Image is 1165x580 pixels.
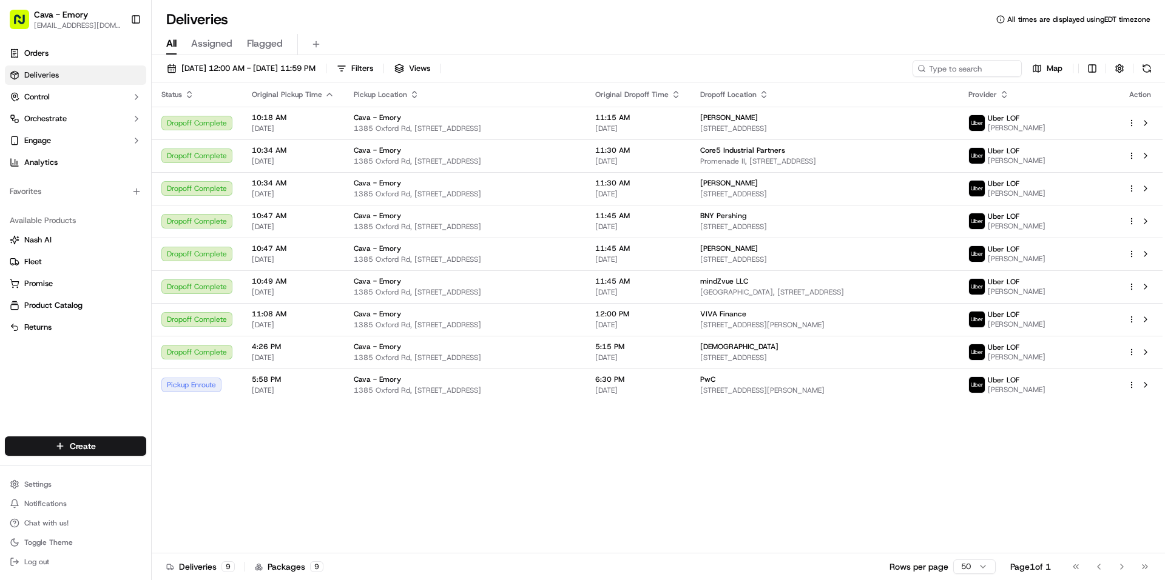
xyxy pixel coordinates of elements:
[354,244,401,253] span: Cava - Emory
[252,255,334,264] span: [DATE]
[5,534,146,551] button: Toggle Theme
[890,561,948,573] p: Rows per page
[968,90,997,99] span: Provider
[24,479,52,489] span: Settings
[969,246,985,262] img: uber-new-logo.jpeg
[700,385,949,395] span: [STREET_ADDRESS][PERSON_NAME]
[161,60,321,77] button: [DATE] 12:00 AM - [DATE] 11:59 PM
[24,300,83,311] span: Product Catalog
[252,276,334,286] span: 10:49 AM
[252,222,334,232] span: [DATE]
[595,178,681,188] span: 11:30 AM
[969,377,985,393] img: uber-new-logo.jpeg
[252,124,334,133] span: [DATE]
[595,211,681,221] span: 11:45 AM
[252,156,334,166] span: [DATE]
[5,476,146,493] button: Settings
[166,10,228,29] h1: Deliveries
[354,178,401,188] span: Cava - Emory
[166,561,235,573] div: Deliveries
[700,90,757,99] span: Dropoff Location
[10,235,141,245] a: Nash AI
[913,60,1022,77] input: Type to search
[988,310,1019,319] span: Uber LOF
[10,322,141,333] a: Returns
[988,221,1045,231] span: [PERSON_NAME]
[161,90,182,99] span: Status
[700,124,949,133] span: [STREET_ADDRESS]
[252,211,334,221] span: 10:47 AM
[700,244,758,253] span: [PERSON_NAME]
[595,90,669,99] span: Original Dropoff Time
[988,385,1045,395] span: [PERSON_NAME]
[988,188,1045,198] span: [PERSON_NAME]
[1010,561,1051,573] div: Page 1 of 1
[969,312,985,327] img: uber-new-logo.jpeg
[5,109,146,128] button: Orchestrate
[5,65,146,85] a: Deliveries
[700,156,949,166] span: Promenade II, [STREET_ADDRESS]
[354,211,401,221] span: Cava - Emory
[595,156,681,166] span: [DATE]
[354,287,576,297] span: 1385 Oxford Rd, [STREET_ADDRESS]
[351,63,373,74] span: Filters
[181,63,316,74] span: [DATE] 12:00 AM - [DATE] 11:59 PM
[1007,15,1150,24] span: All times are displayed using EDT timezone
[10,278,141,289] a: Promise
[24,538,73,547] span: Toggle Theme
[10,256,141,267] a: Fleet
[988,342,1019,352] span: Uber LOF
[24,499,67,508] span: Notifications
[34,21,121,30] button: [EMAIL_ADDRESS][DOMAIN_NAME]
[354,320,576,330] span: 1385 Oxford Rd, [STREET_ADDRESS]
[988,113,1019,123] span: Uber LOF
[389,60,436,77] button: Views
[5,515,146,532] button: Chat with us!
[252,342,334,352] span: 4:26 PM
[354,145,401,155] span: Cava - Emory
[595,342,681,352] span: 5:15 PM
[595,353,681,362] span: [DATE]
[5,153,146,172] a: Analytics
[988,375,1019,385] span: Uber LOF
[700,342,778,352] span: [DEMOGRAPHIC_DATA]
[5,436,146,456] button: Create
[34,8,88,21] button: Cava - Emory
[252,320,334,330] span: [DATE]
[70,440,96,452] span: Create
[5,87,146,107] button: Control
[354,156,576,166] span: 1385 Oxford Rd, [STREET_ADDRESS]
[24,113,67,124] span: Orchestrate
[969,181,985,196] img: uber-new-logo.jpeg
[988,146,1019,156] span: Uber LOF
[252,385,334,395] span: [DATE]
[191,36,232,51] span: Assigned
[24,157,58,168] span: Analytics
[988,244,1019,254] span: Uber LOF
[5,553,146,570] button: Log out
[252,244,334,253] span: 10:47 AM
[595,287,681,297] span: [DATE]
[595,320,681,330] span: [DATE]
[247,36,283,51] span: Flagged
[988,179,1019,188] span: Uber LOF
[24,518,69,528] span: Chat with us!
[969,279,985,295] img: uber-new-logo.jpeg
[700,145,785,155] span: Core5 Industrial Partners
[1138,60,1155,77] button: Refresh
[354,113,401,122] span: Cava - Emory
[700,309,746,319] span: VIVA Finance
[252,353,334,362] span: [DATE]
[5,252,146,272] button: Fleet
[988,319,1045,329] span: [PERSON_NAME]
[24,235,52,245] span: Nash AI
[5,230,146,250] button: Nash AI
[700,222,949,232] span: [STREET_ADDRESS]
[24,92,50,102] span: Control
[700,255,949,264] span: [STREET_ADDRESS]
[24,278,53,289] span: Promise
[700,353,949,362] span: [STREET_ADDRESS]
[5,318,146,337] button: Returns
[409,63,430,74] span: Views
